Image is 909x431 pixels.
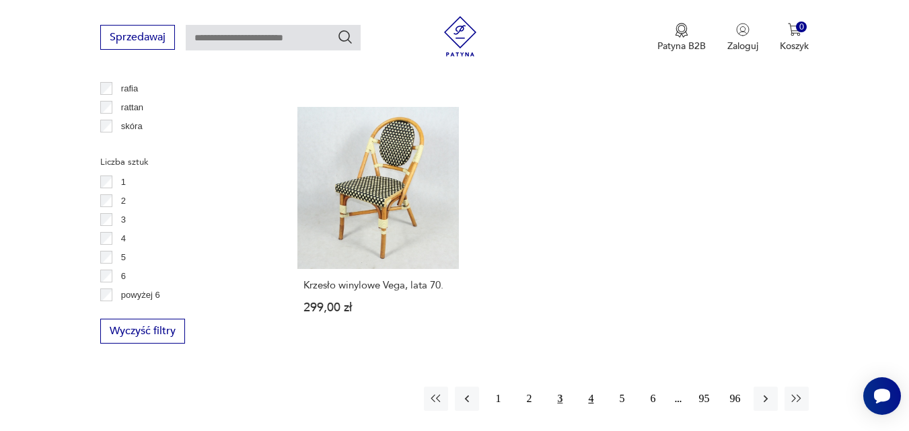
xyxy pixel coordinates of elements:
button: Szukaj [337,29,353,45]
img: Patyna - sklep z meblami i dekoracjami vintage [440,16,480,56]
p: tkanina [121,138,149,153]
iframe: Smartsupp widget button [863,377,901,415]
a: Krzesło winylowe Vega, lata 70.Krzesło winylowe Vega, lata 70.299,00 zł [297,107,459,339]
p: 4 [121,231,126,246]
p: 3 [121,212,126,227]
img: Ikonka użytkownika [736,23,750,36]
div: 0 [796,22,807,33]
p: Liczba sztuk [100,155,265,169]
button: Sprzedawaj [100,25,175,50]
button: Zaloguj [727,23,758,52]
p: 2 [121,194,126,208]
button: Wyczyść filtry [100,319,185,344]
button: 3 [548,387,572,411]
img: Ikona koszyka [788,23,801,36]
button: 95 [692,387,716,411]
h3: Krzesło winylowe Vega, lata 70. [303,280,453,291]
p: 6 [121,269,126,284]
button: 96 [723,387,747,411]
p: skóra [121,119,143,134]
a: Sprzedawaj [100,34,175,43]
button: 4 [579,387,603,411]
button: 5 [610,387,634,411]
button: 1 [486,387,510,411]
img: Ikona medalu [675,23,688,38]
p: Koszyk [780,40,809,52]
button: Patyna B2B [657,23,706,52]
p: rattan [121,100,143,115]
p: Zaloguj [727,40,758,52]
p: rafia [121,81,138,96]
p: Patyna B2B [657,40,706,52]
p: 299,00 zł [303,302,453,313]
button: 6 [641,387,665,411]
button: 2 [517,387,541,411]
p: 5 [121,250,126,265]
p: 1 [121,175,126,190]
button: 0Koszyk [780,23,809,52]
a: Ikona medaluPatyna B2B [657,23,706,52]
p: powyżej 6 [121,288,160,303]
